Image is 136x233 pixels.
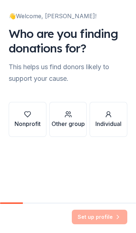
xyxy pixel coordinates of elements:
[9,26,127,55] div: Who are you finding donations for?
[15,119,41,128] div: Nonprofit
[95,119,121,128] div: Individual
[9,102,46,137] button: Nonprofit
[49,102,87,137] button: Other group
[51,119,85,128] div: Other group
[9,12,127,20] div: 👋 Welcome, [PERSON_NAME]!
[90,102,127,137] button: Individual
[9,61,127,84] div: This helps us find donors likely to support your cause.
